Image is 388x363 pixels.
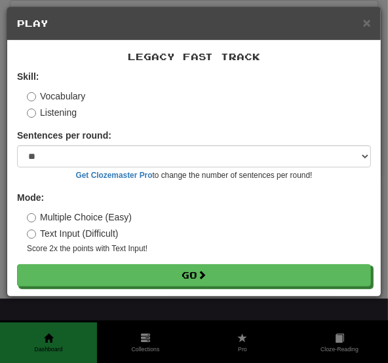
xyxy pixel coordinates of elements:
[17,71,39,82] strong: Skill:
[27,106,77,119] label: Listening
[27,92,36,101] input: Vocabulary
[17,170,371,181] small: to change the number of sentences per round!
[27,109,36,118] input: Listening
[363,15,371,30] span: ×
[76,171,153,180] a: Get Clozemaster Pro
[27,230,36,239] input: Text Input (Difficult)
[27,211,132,224] label: Multiple Choice (Easy)
[27,227,119,240] label: Text Input (Difficult)
[27,213,36,222] input: Multiple Choice (Easy)
[17,17,371,30] h5: Play
[17,192,44,203] strong: Mode:
[128,51,260,62] span: Legacy Fast Track
[27,90,85,103] label: Vocabulary
[27,243,371,254] small: Score 2x the points with Text Input !
[17,264,371,286] button: Go
[363,16,371,29] button: Close
[17,129,111,142] label: Sentences per round:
